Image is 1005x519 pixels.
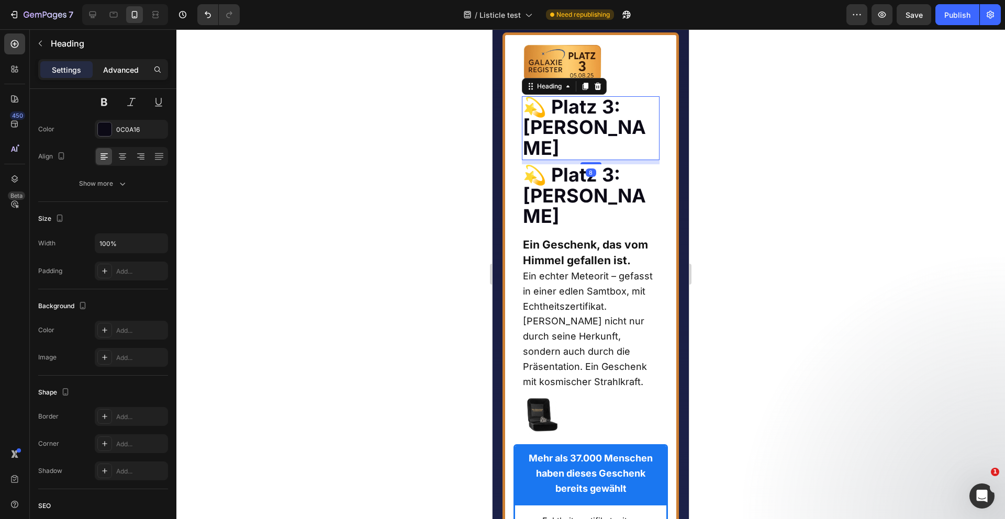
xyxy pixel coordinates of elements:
[197,4,240,25] div: Undo/Redo
[116,125,165,134] div: 0C0A16
[991,468,999,476] span: 1
[95,234,167,253] input: Auto
[116,439,165,449] div: Add...
[52,64,81,75] p: Settings
[116,467,165,476] div: Add...
[38,386,72,400] div: Shape
[38,466,62,476] div: Shadow
[38,239,55,248] div: Width
[38,125,54,134] div: Color
[38,439,59,448] div: Corner
[51,37,164,50] p: Heading
[38,212,66,226] div: Size
[69,8,73,21] p: 7
[103,64,139,75] p: Advanced
[969,483,995,509] iframe: Intercom live chat
[493,29,689,519] iframe: Design area
[116,326,165,335] div: Add...
[38,174,168,193] button: Show more
[4,4,78,25] button: 7
[475,9,477,20] span: /
[38,412,59,421] div: Border
[38,501,51,511] div: SEO
[38,325,54,335] div: Color
[79,178,128,189] div: Show more
[50,486,135,510] span: Echtheitszertifikat mit [PERSON_NAME]
[897,4,931,25] button: Save
[38,150,68,164] div: Align
[479,9,521,20] span: Listicle test
[38,266,62,276] div: Padding
[556,10,610,19] span: Need republishing
[944,9,970,20] div: Publish
[906,10,923,19] span: Save
[116,353,165,363] div: Add...
[935,4,979,25] button: Publish
[38,299,89,313] div: Background
[8,191,25,200] div: Beta
[38,353,57,362] div: Image
[116,412,165,422] div: Add...
[116,267,165,276] div: Add...
[10,111,25,120] div: 450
